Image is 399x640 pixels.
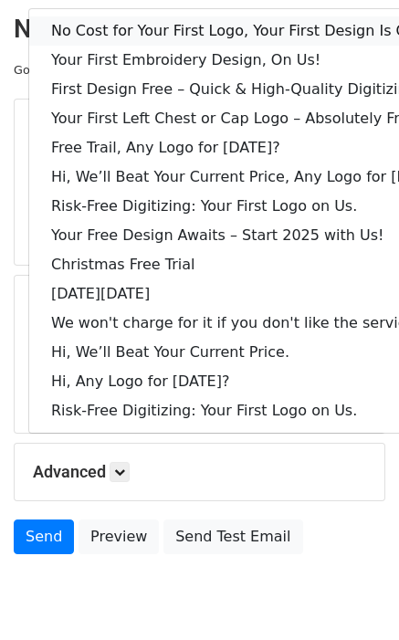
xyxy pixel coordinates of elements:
iframe: Chat Widget [308,552,399,640]
a: Preview [79,519,159,554]
a: Send Test Email [163,519,302,554]
h5: Advanced [33,462,366,482]
small: Google Sheet: [14,63,156,77]
a: Send [14,519,74,554]
h2: New Campaign [14,14,385,45]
